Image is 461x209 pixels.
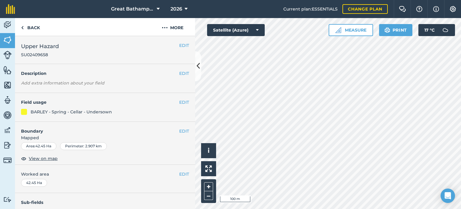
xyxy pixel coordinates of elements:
[15,134,195,141] span: Mapped
[21,179,47,187] div: 42.45 Ha
[208,147,209,154] span: i
[399,6,406,12] img: Two speech bubbles overlapping with the left bubble in the forefront
[179,171,189,177] button: EDIT
[111,5,154,13] span: Great Bathampton
[441,189,455,203] div: Open Intercom Messenger
[207,24,265,36] button: Satellite (Azure)
[449,6,456,12] img: A cog icon
[15,122,179,134] h4: Boundary
[3,141,12,150] img: svg+xml;base64,PD94bWwgdmVyc2lvbj0iMS4wIiBlbmNvZGluZz0idXRmLTgiPz4KPCEtLSBHZW5lcmF0b3I6IEFkb2JlIE...
[205,165,212,172] img: Four arrows, one pointing top left, one top right, one bottom right and the last bottom left
[21,142,56,150] div: Area : 42.45 Ha
[21,80,104,86] em: Add extra information about your field
[150,18,195,36] button: More
[439,24,451,36] img: svg+xml;base64,PD94bWwgdmVyc2lvbj0iMS4wIiBlbmNvZGluZz0idXRmLTgiPz4KPCEtLSBHZW5lcmF0b3I6IEFkb2JlIE...
[3,81,12,90] img: svg+xml;base64,PHN2ZyB4bWxucz0iaHR0cDovL3d3dy53My5vcmcvMjAwMC9zdmciIHdpZHRoPSI1NiIgaGVpZ2h0PSI2MC...
[21,155,26,162] img: svg+xml;base64,PHN2ZyB4bWxucz0iaHR0cDovL3d3dy53My5vcmcvMjAwMC9zdmciIHdpZHRoPSIxOCIgaGVpZ2h0PSIyNC...
[6,4,15,14] img: fieldmargin Logo
[21,24,24,31] img: svg+xml;base64,PHN2ZyB4bWxucz0iaHR0cDovL3d3dy53My5vcmcvMjAwMC9zdmciIHdpZHRoPSI5IiBoZWlnaHQ9IjI0Ii...
[29,155,58,162] span: View on map
[21,171,189,177] span: Worked area
[162,24,168,31] img: svg+xml;base64,PHN2ZyB4bWxucz0iaHR0cDovL3d3dy53My5vcmcvMjAwMC9zdmciIHdpZHRoPSIyMCIgaGVpZ2h0PSIyNC...
[21,52,59,58] span: SU02409658
[3,111,12,120] img: svg+xml;base64,PD94bWwgdmVyc2lvbj0iMS4wIiBlbmNvZGluZz0idXRmLTgiPz4KPCEtLSBHZW5lcmF0b3I6IEFkb2JlIE...
[3,156,12,164] img: svg+xml;base64,PD94bWwgdmVyc2lvbj0iMS4wIiBlbmNvZGluZz0idXRmLTgiPz4KPCEtLSBHZW5lcmF0b3I6IEFkb2JlIE...
[204,191,213,200] button: –
[3,197,12,202] img: svg+xml;base64,PD94bWwgdmVyc2lvbj0iMS4wIiBlbmNvZGluZz0idXRmLTgiPz4KPCEtLSBHZW5lcmF0b3I6IEFkb2JlIE...
[60,142,107,150] div: Perimeter : 2.907 km
[179,70,189,77] button: EDIT
[3,96,12,105] img: svg+xml;base64,PD94bWwgdmVyc2lvbj0iMS4wIiBlbmNvZGluZz0idXRmLTgiPz4KPCEtLSBHZW5lcmF0b3I6IEFkb2JlIE...
[3,126,12,135] img: svg+xml;base64,PD94bWwgdmVyc2lvbj0iMS4wIiBlbmNvZGluZz0idXRmLTgiPz4KPCEtLSBHZW5lcmF0b3I6IEFkb2JlIE...
[179,99,189,106] button: EDIT
[384,26,390,34] img: svg+xml;base64,PHN2ZyB4bWxucz0iaHR0cDovL3d3dy53My5vcmcvMjAwMC9zdmciIHdpZHRoPSIxOSIgaGVpZ2h0PSIyNC...
[15,18,46,36] a: Back
[21,99,179,106] h4: Field usage
[201,143,216,158] button: i
[335,27,341,33] img: Ruler icon
[416,6,423,12] img: A question mark icon
[3,20,12,29] img: svg+xml;base64,PD94bWwgdmVyc2lvbj0iMS4wIiBlbmNvZGluZz0idXRmLTgiPz4KPCEtLSBHZW5lcmF0b3I6IEFkb2JlIE...
[3,51,12,59] img: svg+xml;base64,PD94bWwgdmVyc2lvbj0iMS4wIiBlbmNvZGluZz0idXRmLTgiPz4KPCEtLSBHZW5lcmF0b3I6IEFkb2JlIE...
[21,155,58,162] button: View on map
[204,182,213,191] button: +
[418,24,455,36] button: 17 °C
[433,5,439,13] img: svg+xml;base64,PHN2ZyB4bWxucz0iaHR0cDovL3d3dy53My5vcmcvMjAwMC9zdmciIHdpZHRoPSIxNyIgaGVpZ2h0PSIxNy...
[170,5,182,13] span: 2026
[21,42,59,51] span: Upper Hazard
[179,42,189,49] button: EDIT
[329,24,373,36] button: Measure
[283,6,338,12] span: Current plan : ESSENTIALS
[342,4,388,14] a: Change plan
[3,66,12,75] img: svg+xml;base64,PHN2ZyB4bWxucz0iaHR0cDovL3d3dy53My5vcmcvMjAwMC9zdmciIHdpZHRoPSI1NiIgaGVpZ2h0PSI2MC...
[31,109,112,115] div: BARLEY - Spring - Cellar - Undersown
[424,24,435,36] span: 17 ° C
[15,199,195,206] h4: Sub-fields
[3,35,12,45] img: svg+xml;base64,PHN2ZyB4bWxucz0iaHR0cDovL3d3dy53My5vcmcvMjAwMC9zdmciIHdpZHRoPSI1NiIgaGVpZ2h0PSI2MC...
[179,128,189,134] button: EDIT
[379,24,413,36] button: Print
[21,70,189,77] h4: Description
